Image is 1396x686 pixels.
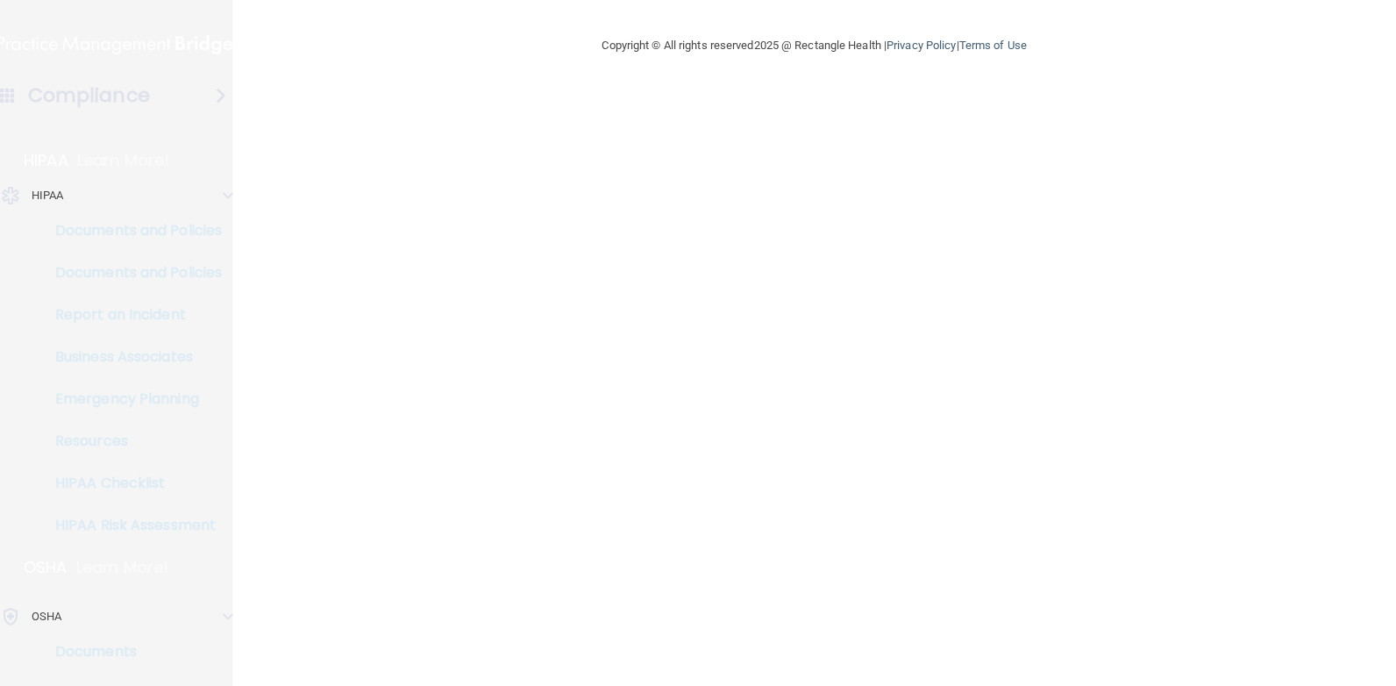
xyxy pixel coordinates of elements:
p: OSHA [32,606,61,627]
a: Terms of Use [959,39,1027,52]
p: Learn More! [77,150,170,171]
p: Learn More! [76,557,169,578]
p: HIPAA [32,185,64,206]
p: Report an Incident [11,306,251,324]
p: Business Associates [11,348,251,366]
h4: Compliance [28,83,150,108]
div: Copyright © All rights reserved 2025 @ Rectangle Health | | [495,18,1135,74]
p: HIPAA Risk Assessment [11,517,251,534]
p: Documents and Policies [11,264,251,282]
a: Privacy Policy [887,39,956,52]
p: Documents [11,643,251,661]
p: OSHA [24,557,68,578]
p: HIPAA [24,150,68,171]
p: HIPAA Checklist [11,475,251,492]
p: Emergency Planning [11,390,251,408]
p: Resources [11,432,251,450]
p: Documents and Policies [11,222,251,239]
